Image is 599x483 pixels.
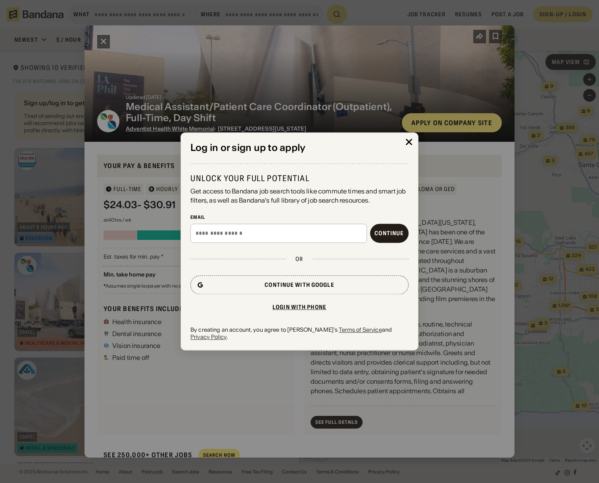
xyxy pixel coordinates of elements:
[190,187,409,205] div: Get access to Bandana job search tools like commute times and smart job filters, as well as Banda...
[190,333,227,340] a: Privacy Policy
[190,142,409,154] div: Log in or sign up to apply
[190,174,409,184] div: Unlock your full potential
[190,214,409,220] div: Email
[296,255,303,263] div: or
[273,304,326,310] div: Login with phone
[339,326,382,333] a: Terms of Service
[265,282,334,288] div: Continue with Google
[374,230,404,236] div: Continue
[190,326,409,340] div: By creating an account, you agree to [PERSON_NAME]'s and .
